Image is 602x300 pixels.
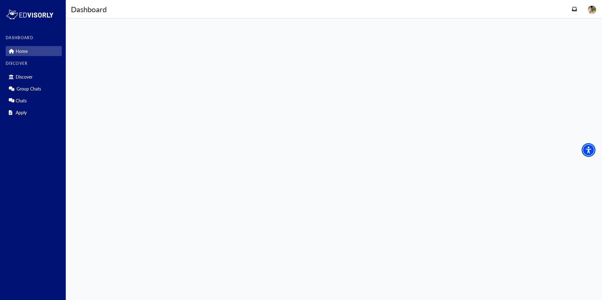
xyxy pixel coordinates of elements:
div: Accessibility Menu [582,143,595,157]
img: image [588,6,596,14]
div: Home [6,46,62,56]
p: Group Chats [17,86,41,91]
label: DISCOVER [6,61,62,66]
p: Discover [16,74,33,80]
label: DASHBOARD [6,36,62,40]
p: Apply [16,110,27,115]
img: logo [6,8,54,21]
div: Chats [6,96,62,106]
div: Dashboard [71,3,107,15]
div: Discover [6,72,62,82]
p: Chats [16,98,27,103]
div: Apply [6,107,62,117]
p: Home [16,49,28,54]
div: Group Chats [6,84,62,94]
